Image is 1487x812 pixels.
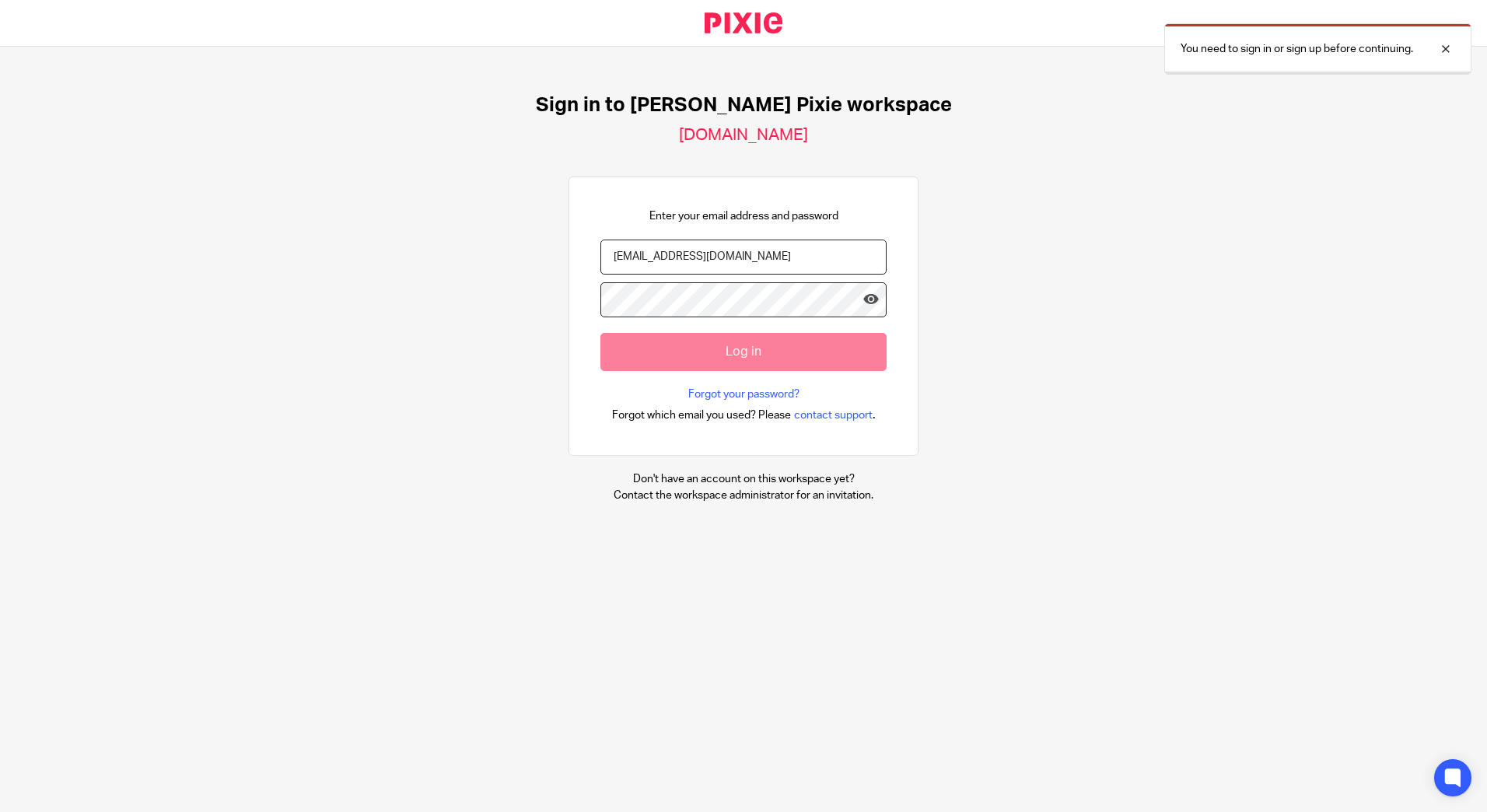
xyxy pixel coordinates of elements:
[688,387,799,402] a: Forgot your password?
[600,240,887,275] input: name@example.com
[612,408,791,423] span: Forgot which email you used? Please
[679,125,808,145] h2: [DOMAIN_NAME]
[1181,41,1413,57] p: You need to sign in or sign up before continuing.
[536,93,952,117] h1: Sign in to [PERSON_NAME] Pixie workspace
[612,406,876,424] div: .
[794,408,873,423] span: contact support
[649,208,838,224] p: Enter your email address and password
[600,333,887,371] input: Log in
[614,471,873,487] p: Don't have an account on this workspace yet?
[614,488,873,503] p: Contact the workspace administrator for an invitation.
